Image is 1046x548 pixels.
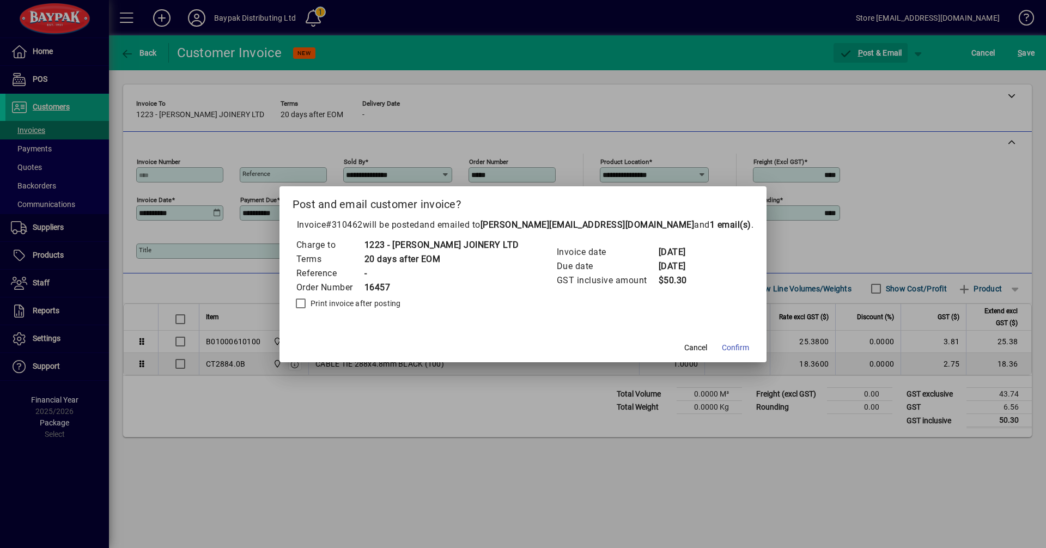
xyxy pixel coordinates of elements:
[556,245,658,259] td: Invoice date
[296,238,364,252] td: Charge to
[678,338,713,358] button: Cancel
[694,220,751,230] span: and
[326,220,363,230] span: #310462
[556,259,658,273] td: Due date
[556,273,658,288] td: GST inclusive amount
[308,298,401,309] label: Print invoice after posting
[717,338,753,358] button: Confirm
[364,266,519,281] td: -
[684,342,707,354] span: Cancel
[293,218,754,232] p: Invoice will be posted .
[419,220,751,230] span: and emailed to
[364,252,519,266] td: 20 days after EOM
[722,342,749,354] span: Confirm
[658,259,702,273] td: [DATE]
[364,238,519,252] td: 1223 - [PERSON_NAME] JOINERY LTD
[658,245,702,259] td: [DATE]
[296,266,364,281] td: Reference
[279,186,767,218] h2: Post and email customer invoice?
[481,220,695,230] b: [PERSON_NAME][EMAIL_ADDRESS][DOMAIN_NAME]
[296,281,364,295] td: Order Number
[658,273,702,288] td: $50.30
[710,220,751,230] b: 1 email(s)
[296,252,364,266] td: Terms
[364,281,519,295] td: 16457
